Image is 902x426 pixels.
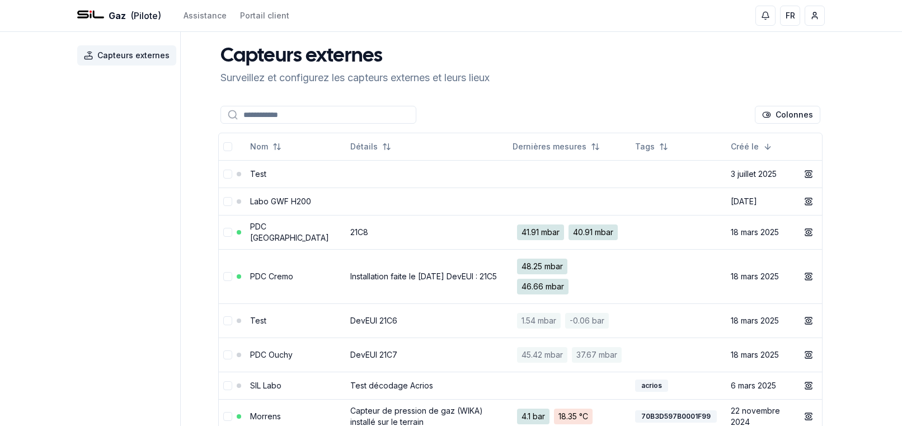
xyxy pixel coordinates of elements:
[184,10,227,21] a: Assistance
[517,224,564,240] span: 41.91 mbar
[726,338,795,372] td: 18 mars 2025
[243,138,288,156] button: Not sorted. Click to sort ascending.
[220,70,490,86] p: Surveillez et configurez les capteurs externes et leurs lieux
[223,142,232,151] button: Tout sélectionner
[565,313,609,329] span: -0.06 bar
[97,50,170,61] span: Capteurs externes
[517,259,567,274] span: 48.25 mbar
[130,9,161,22] span: (Pilote)
[513,141,586,152] span: Dernières mesures
[350,141,378,152] span: Détails
[250,141,268,152] span: Nom
[223,272,232,281] button: Sélectionner la ligne
[786,10,795,21] span: FR
[250,222,329,242] a: PDC [GEOGRAPHIC_DATA]
[506,138,607,156] button: Not sorted. Click to sort ascending.
[350,227,368,237] a: 21C8
[513,254,627,299] a: 48.25 mbar46.66 mbar
[250,350,293,359] a: PDC Ouchy
[755,106,820,124] button: Cocher les colonnes
[731,141,759,152] span: Créé le
[77,9,161,22] a: Gaz(Pilote)
[344,138,398,156] button: Not sorted. Click to sort ascending.
[517,279,569,294] span: 46.66 mbar
[350,271,497,281] a: Installation faite le [DATE] DevEUI : 21C5
[223,381,232,390] button: Sélectionner la ligne
[513,220,627,245] a: 41.91 mbar40.91 mbar
[220,45,490,68] h1: Capteurs externes
[726,188,795,215] td: [DATE]
[724,138,779,156] button: Sorted descending. Click to sort ascending.
[250,316,266,325] a: Test
[517,409,549,424] span: 4.1 bar
[109,9,126,22] span: Gaz
[513,308,627,333] a: 1.54 mbar-0.06 bar
[350,350,397,359] a: DevEUI 21C7
[726,303,795,338] td: 18 mars 2025
[572,347,622,363] span: 37.67 mbar
[726,249,795,303] td: 18 mars 2025
[635,380,668,392] div: acrios
[569,224,618,240] span: 40.91 mbar
[554,409,593,424] span: 18.35 °C
[223,316,232,325] button: Sélectionner la ligne
[350,316,397,325] a: DevEUI 21C6
[726,160,795,188] td: 3 juillet 2025
[726,372,795,399] td: 6 mars 2025
[780,6,800,26] button: FR
[513,343,627,367] a: 45.42 mbar37.67 mbar
[517,347,567,363] span: 45.42 mbar
[250,271,293,281] a: PDC Cremo
[77,45,181,65] a: Capteurs externes
[635,410,717,423] div: 70B3D597B0001F99
[635,141,655,152] span: Tags
[223,170,232,179] button: Sélectionner la ligne
[517,313,561,329] span: 1.54 mbar
[223,197,232,206] button: Sélectionner la ligne
[350,381,433,390] a: Test décodage Acrios
[223,412,232,421] button: Sélectionner la ligne
[250,411,281,421] a: Morrens
[223,350,232,359] button: Sélectionner la ligne
[726,215,795,249] td: 18 mars 2025
[240,10,289,21] a: Portail client
[77,2,104,29] img: SIL - Gaz Logo
[250,196,311,206] a: Labo GWF H200
[628,138,675,156] button: Not sorted. Click to sort ascending.
[223,228,232,237] button: Sélectionner la ligne
[250,169,266,179] a: Test
[250,381,281,390] a: SIL Labo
